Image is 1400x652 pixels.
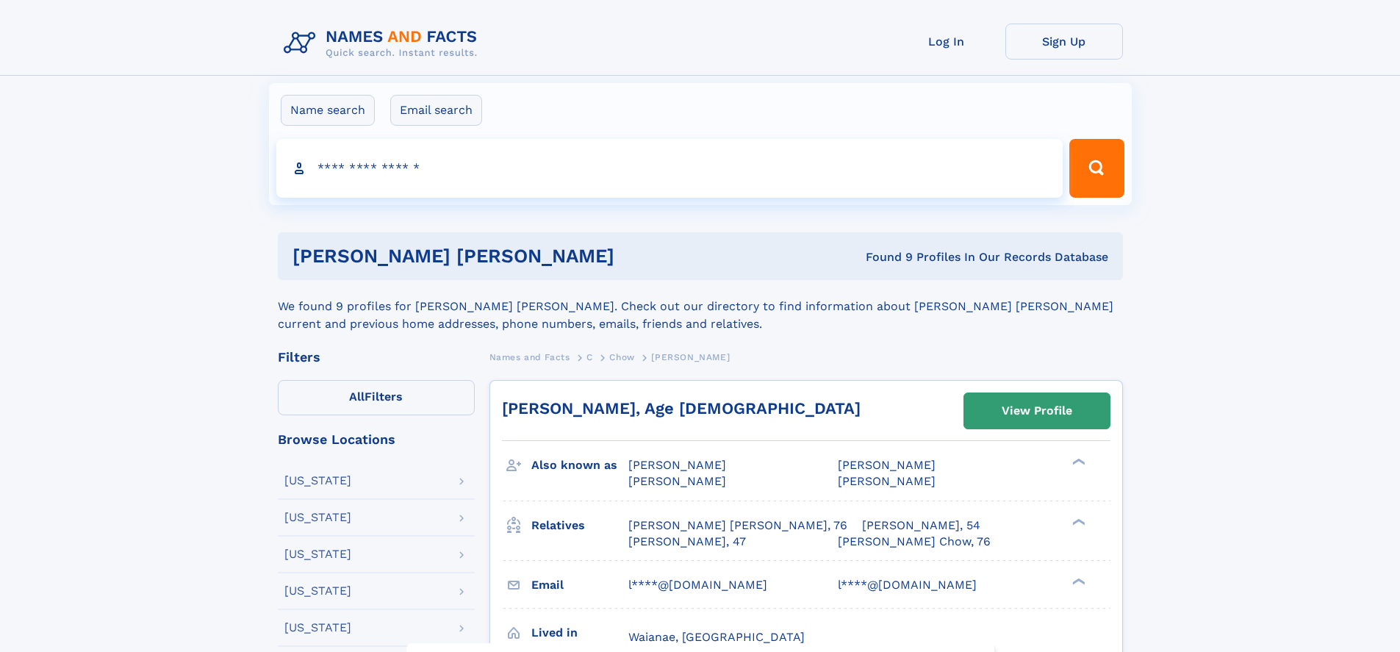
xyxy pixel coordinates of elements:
[628,458,726,472] span: [PERSON_NAME]
[862,517,980,534] a: [PERSON_NAME], 54
[1069,457,1086,467] div: ❯
[838,534,991,550] a: [PERSON_NAME] Chow, 76
[284,548,351,560] div: [US_STATE]
[284,585,351,597] div: [US_STATE]
[292,247,740,265] h1: [PERSON_NAME] [PERSON_NAME]
[1069,517,1086,526] div: ❯
[390,95,482,126] label: Email search
[1002,394,1072,428] div: View Profile
[502,399,861,418] a: [PERSON_NAME], Age [DEMOGRAPHIC_DATA]
[489,348,570,366] a: Names and Facts
[278,433,475,446] div: Browse Locations
[888,24,1005,60] a: Log In
[740,249,1108,265] div: Found 9 Profiles In Our Records Database
[586,348,593,366] a: C
[838,458,936,472] span: [PERSON_NAME]
[531,453,628,478] h3: Also known as
[531,513,628,538] h3: Relatives
[349,390,365,404] span: All
[278,351,475,364] div: Filters
[1005,24,1123,60] a: Sign Up
[1069,576,1086,586] div: ❯
[651,352,730,362] span: [PERSON_NAME]
[1069,139,1124,198] button: Search Button
[276,139,1063,198] input: search input
[284,512,351,523] div: [US_STATE]
[628,517,847,534] a: [PERSON_NAME] [PERSON_NAME], 76
[278,24,489,63] img: Logo Names and Facts
[609,352,634,362] span: Chow
[628,630,805,644] span: Waianae, [GEOGRAPHIC_DATA]
[964,393,1110,429] a: View Profile
[284,475,351,487] div: [US_STATE]
[531,573,628,598] h3: Email
[278,280,1123,333] div: We found 9 profiles for [PERSON_NAME] [PERSON_NAME]. Check out our directory to find information ...
[284,622,351,634] div: [US_STATE]
[278,380,475,415] label: Filters
[838,474,936,488] span: [PERSON_NAME]
[609,348,634,366] a: Chow
[628,534,746,550] a: [PERSON_NAME], 47
[531,620,628,645] h3: Lived in
[281,95,375,126] label: Name search
[586,352,593,362] span: C
[628,474,726,488] span: [PERSON_NAME]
